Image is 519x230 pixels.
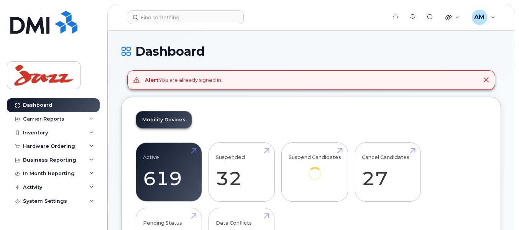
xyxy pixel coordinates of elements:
a: Suspended 32 [216,147,268,197]
strong: Alert [145,77,159,83]
h1: Dashboard [122,45,501,58]
a: Cancel Candidates 27 [362,147,414,197]
a: Mobility Devices [136,111,192,128]
a: Active 619 [143,147,195,197]
a: Suspend Candidates [289,147,341,191]
div: You are already signed in. [145,76,222,84]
